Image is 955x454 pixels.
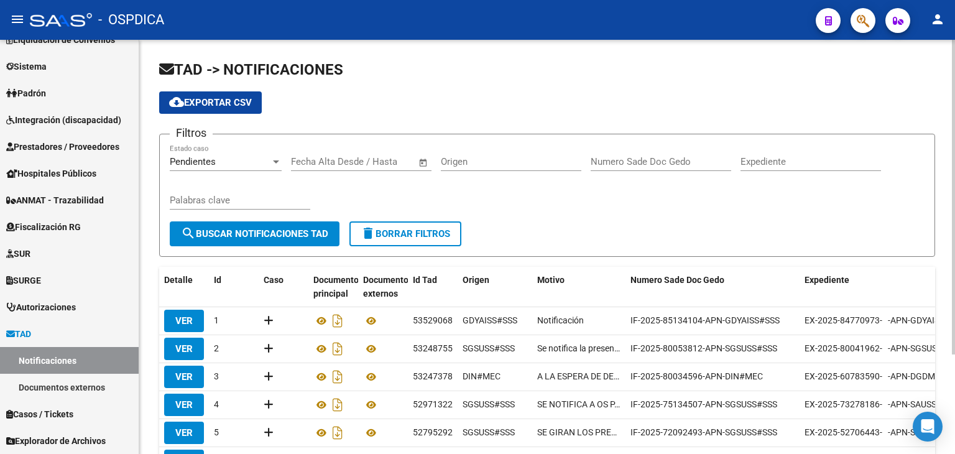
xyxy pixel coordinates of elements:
span: Documento principal [313,275,359,299]
datatable-header-cell: Detalle [159,267,209,308]
span: 53248755 [413,343,453,353]
i: Descargar documento [330,395,346,415]
span: 53529068 [413,315,453,325]
span: Expediente [805,275,849,285]
span: SE GIRAN LOS PRESENTES AL AGENTE DEL SEGURO DE SALUD OBRA SOCIAL PERSONAL DE DIRECCION DE LA INDU... [537,425,621,440]
span: 52971322 [413,399,453,409]
span: SGSUSS#SSS [463,427,515,437]
span: Origen [463,275,489,285]
i: Descargar documento [330,339,346,359]
span: IF-2025-80034596-APN-DIN#MEC [630,371,763,381]
span: Id Tad [413,275,437,285]
button: VER [164,338,204,360]
input: Fecha fin [353,156,413,167]
i: Descargar documento [330,311,346,331]
span: Sistema [6,60,47,73]
input: Fecha inicio [291,156,341,167]
button: VER [164,366,204,388]
span: Hospitales Públicos [6,167,96,180]
datatable-header-cell: Caso [259,267,308,308]
span: - OSPDICA [98,6,164,34]
mat-icon: delete [361,226,376,241]
button: Buscar Notificaciones TAD [170,221,339,246]
i: Descargar documento [330,367,346,387]
span: Integración (discapacidad) [6,113,121,127]
span: IF-2025-85134104-APN-GDYAISS#SSS [630,315,780,325]
datatable-header-cell: Origen [458,267,532,308]
datatable-header-cell: Documentos externos [358,267,408,308]
span: Casos / Tickets [6,407,73,421]
span: SGSUSS#SSS [463,399,515,409]
span: A LA ESPERA DE DESCARGO- Se le hace saber a la OBRA SOCIAL PERSONAL DE DIRECCION DE LA INDUSTRIA ... [537,369,621,384]
span: 2 [214,343,219,353]
span: SURGE [6,274,41,287]
span: Padrón [6,86,46,100]
span: Numero Sade Doc Gedo [630,275,724,285]
mat-icon: menu [10,12,25,27]
span: Caso [264,275,284,285]
span: Notificación [537,313,584,328]
i: Descargar documento [330,423,346,443]
span: GDYAISS#SSS [463,315,517,325]
datatable-header-cell: Motivo [532,267,625,308]
span: Id [214,275,221,285]
span: 4 [214,399,219,409]
span: IF-2025-72092493-APN-SGSUSS#SSS [630,427,777,437]
span: ANMAT - Trazabilidad [6,193,104,207]
mat-icon: cloud_download [169,95,184,109]
span: Documentos externos [363,275,413,299]
button: VER [164,310,204,332]
datatable-header-cell: Id Tad [408,267,458,308]
span: Explorador de Archivos [6,434,106,448]
span: IF-2025-80053812-APN-SGSUSS#SSS [630,343,777,353]
button: VER [164,394,204,416]
span: Detalle [164,275,193,285]
span: 52795292 [413,427,453,437]
button: Exportar CSV [159,91,262,114]
div: Open Intercom Messenger [913,412,943,442]
span: Buscar Notificaciones TAD [181,228,328,239]
span: Prestadores / Proveedores [6,140,119,154]
span: IF-2025-75134507-APN-SGSUSS#SSS [630,399,777,409]
span: SUR [6,247,30,261]
mat-icon: person [930,12,945,27]
span: VER [175,427,193,438]
mat-icon: search [181,226,196,241]
span: SE NOTIFICA A OS P. DIR. IND. CURTIDORA ARG. [537,397,621,412]
button: VER [164,422,204,444]
span: 3 [214,371,219,381]
button: Borrar Filtros [349,221,461,246]
span: TAD [6,327,31,341]
span: DIN#MEC [463,371,501,381]
span: TAD -> NOTIFICACIONES [159,61,343,78]
button: Open calendar [417,155,431,170]
span: Pendientes [170,156,216,167]
h3: Filtros [170,124,213,142]
span: VER [175,371,193,382]
span: Motivo [537,275,565,285]
datatable-header-cell: Numero Sade Doc Gedo [625,267,800,308]
span: VER [175,343,193,354]
datatable-header-cell: Documento principal [308,267,358,308]
span: Fiscalización RG [6,220,81,234]
span: Autorizaciones [6,300,76,314]
span: Borrar Filtros [361,228,450,239]
span: 53247378 [413,371,453,381]
span: Exportar CSV [169,97,252,108]
datatable-header-cell: Id [209,267,259,308]
span: VER [175,399,193,410]
span: 5 [214,427,219,437]
span: Se notifica la presente documentación. [537,341,621,356]
span: SGSUSS#SSS [463,343,515,353]
span: 1 [214,315,219,325]
span: VER [175,315,193,327]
